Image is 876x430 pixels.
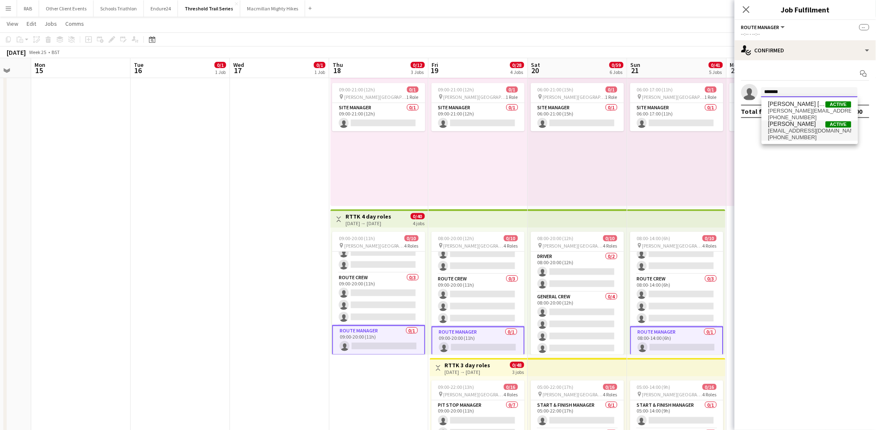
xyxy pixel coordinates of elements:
[531,103,624,131] app-card-role: Site Manager0/106:00-21:00 (15h)
[703,384,717,390] span: 0/16
[432,234,525,274] app-card-role: Driver0/209:00-20:00 (11h)
[637,86,673,93] span: 06:00-17:00 (11h)
[504,235,518,241] span: 0/10
[730,103,823,131] app-card-role: Site Manager0/106:00-17:00 (11h)
[510,362,524,368] span: 0/48
[768,120,816,128] span: David Rollins
[741,107,770,115] div: Total fee
[333,61,343,69] span: Thu
[531,232,624,355] div: 08:00-20:00 (12h)0/10 [PERSON_NAME][GEOGRAPHIC_DATA]4 RolesDriver0/208:00-20:00 (12h) General Cre...
[630,103,723,131] app-card-role: Site Manager0/106:00-17:00 (11h)
[531,83,624,131] div: 06:00-21:00 (15h)0/1 [PERSON_NAME][GEOGRAPHIC_DATA]1 RoleSite Manager0/106:00-21:00 (15h)
[511,69,524,75] div: 4 Jobs
[603,235,617,241] span: 0/10
[538,86,574,93] span: 06:00-21:00 (15h)
[332,83,425,131] app-job-card: 09:00-21:00 (12h)0/1 [PERSON_NAME][GEOGRAPHIC_DATA]1 RoleSite Manager0/109:00-21:00 (12h)
[506,86,518,93] span: 0/1
[438,86,474,93] span: 09:00-21:00 (12h)
[134,61,143,69] span: Tue
[332,232,425,355] app-job-card: 09:00-20:00 (11h)0/10 [PERSON_NAME][GEOGRAPHIC_DATA]4 Roles Route Crew0/309:00-20:00 (11h) Route ...
[859,24,869,30] span: --
[630,232,723,355] app-job-card: 08:00-14:00 (6h)0/10 [PERSON_NAME][GEOGRAPHIC_DATA]4 Roles Route Crew0/308:00-14:00 (6h) Route Ma...
[331,66,343,75] span: 18
[768,101,826,108] span: David Russell Carpenter
[35,61,45,69] span: Mon
[23,18,39,29] a: Edit
[504,243,518,249] span: 4 Roles
[510,62,524,68] span: 0/28
[65,20,84,27] span: Comms
[629,66,641,75] span: 21
[345,213,391,220] h3: RTTK 4 day roles
[606,86,617,93] span: 0/1
[413,219,425,226] div: 4 jobs
[445,361,491,369] h3: RTTK 3 day roles
[17,0,39,17] button: RAB
[826,101,851,108] span: Active
[703,243,717,249] span: 4 Roles
[741,24,780,30] span: Route Manager
[630,401,723,429] app-card-role: Start & Finish Manager0/105:00-14:00 (9h)
[133,66,143,75] span: 16
[603,391,617,398] span: 4 Roles
[538,235,574,241] span: 08:00-20:00 (12h)
[345,220,391,226] div: [DATE] → [DATE]
[344,94,407,100] span: [PERSON_NAME][GEOGRAPHIC_DATA]
[642,391,703,398] span: [PERSON_NAME][GEOGRAPHIC_DATA]
[741,31,869,37] div: --:-- - --:--
[339,235,375,241] span: 09:00-20:00 (11h)
[531,252,624,292] app-card-role: Driver0/208:00-20:00 (12h)
[432,327,525,356] app-card-role: Route Manager0/109:00-20:00 (11h)
[314,69,325,75] div: 1 Job
[605,94,617,100] span: 1 Role
[94,0,144,17] button: Schools Triathlon
[735,4,876,15] h3: Job Fulfilment
[543,243,603,249] span: [PERSON_NAME][GEOGRAPHIC_DATA]
[432,232,525,355] app-job-card: 08:00-20:00 (12h)0/10 [PERSON_NAME][GEOGRAPHIC_DATA]4 RolesDriver0/209:00-20:00 (11h) Route Crew0...
[344,243,405,249] span: [PERSON_NAME][GEOGRAPHIC_DATA]
[504,391,518,398] span: 4 Roles
[432,274,525,327] app-card-role: Route Crew0/309:00-20:00 (11h)
[332,273,425,325] app-card-role: Route Crew0/309:00-20:00 (11h)
[630,274,723,327] app-card-role: Route Crew0/308:00-14:00 (6h)
[3,18,22,29] a: View
[438,384,474,390] span: 09:00-22:00 (13h)
[642,94,705,100] span: [PERSON_NAME][GEOGRAPHIC_DATA]
[407,86,419,93] span: 0/1
[729,66,741,75] span: 22
[826,121,851,128] span: Active
[444,94,506,100] span: [PERSON_NAME][GEOGRAPHIC_DATA]
[27,20,36,27] span: Edit
[630,327,723,356] app-card-role: Route Manager0/108:00-14:00 (6h)
[630,83,723,131] app-job-card: 06:00-17:00 (11h)0/1 [PERSON_NAME][GEOGRAPHIC_DATA]1 RoleSite Manager0/106:00-17:00 (11h)
[531,292,624,356] app-card-role: General Crew0/408:00-20:00 (12h)
[705,86,717,93] span: 0/1
[513,368,524,375] div: 3 jobs
[709,62,723,68] span: 0/41
[538,384,574,390] span: 05:00-22:00 (17h)
[709,69,723,75] div: 5 Jobs
[609,62,624,68] span: 0/59
[144,0,178,17] button: Endure24
[703,235,717,241] span: 0/10
[7,20,18,27] span: View
[703,391,717,398] span: 4 Roles
[730,83,823,131] div: 06:00-17:00 (11h)0/1 [PERSON_NAME][GEOGRAPHIC_DATA]1 RoleSite Manager0/106:00-17:00 (11h)
[178,0,240,17] button: Threshold Trail Series
[232,66,244,75] span: 17
[33,66,45,75] span: 15
[39,0,94,17] button: Other Client Events
[637,384,671,390] span: 05:00-14:00 (9h)
[7,48,26,57] div: [DATE]
[531,401,624,429] app-card-role: Start & Finish Manager0/105:00-22:00 (17h)
[432,83,525,131] div: 09:00-21:00 (12h)0/1 [PERSON_NAME][GEOGRAPHIC_DATA]1 RoleSite Manager0/109:00-21:00 (12h)
[735,40,876,60] div: Confirmed
[444,243,504,249] span: [PERSON_NAME][GEOGRAPHIC_DATA]
[411,213,425,219] span: 0/40
[531,61,540,69] span: Sat
[642,243,703,249] span: [PERSON_NAME][GEOGRAPHIC_DATA]
[339,86,375,93] span: 09:00-21:00 (12h)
